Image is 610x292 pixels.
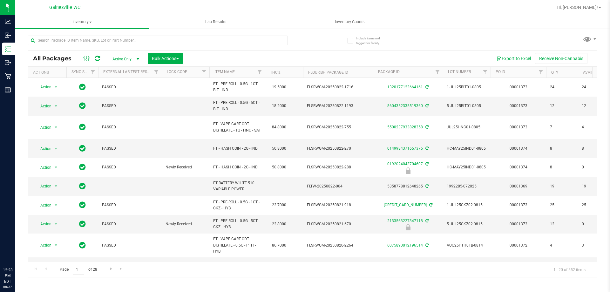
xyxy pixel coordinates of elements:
a: Filter [151,67,162,78]
span: Include items not tagged for facility [356,36,388,45]
span: 8 [550,146,574,152]
span: 22.7000 [269,200,289,210]
span: FT - VAPE CART CDT DISTILLATE - 0.5G - PTH - HYB [213,236,261,255]
span: FT - VAPE CART CDT DISTILLATE - 1G - HNC - SAT [213,121,261,133]
span: 24 [550,84,574,90]
a: Filter [432,67,443,78]
span: 4 [582,124,606,130]
span: Sync from Compliance System [424,162,429,166]
span: 19 [550,183,574,189]
span: Action [35,144,52,153]
a: Filter [199,67,209,78]
span: In Sync [79,123,86,132]
a: Filter [88,67,98,78]
span: Sync from Compliance System [428,203,432,207]
span: PASSED [102,103,158,109]
a: Item Name [214,70,235,74]
iframe: Resource center [6,241,25,260]
span: FT BATTERY WHITE 510 VARIABLE POWER [213,180,261,192]
span: PASSED [102,124,158,130]
span: Action [35,220,52,228]
span: In Sync [79,101,86,110]
button: Export to Excel [492,53,535,64]
input: 1 [73,265,84,275]
span: Lab Results [197,19,235,25]
a: 0192024043704607 [387,162,423,166]
span: 0 [582,221,606,227]
span: 12 [550,221,574,227]
span: FT - PRE-ROLL - 0.5G - 1CT - BLT - IND [213,81,261,93]
span: PASSED [102,84,158,90]
a: 8604352335519360 [387,104,423,108]
span: FLTW-20250822-004 [307,183,369,189]
span: 1-JUL25BLT01-0805 [447,84,487,90]
span: FT - PRE-ROLL - 0.5G - 5CT - CKZ - HYB [213,218,261,230]
span: Page of 28 [54,265,102,275]
span: Hi, [PERSON_NAME]! [557,5,598,10]
span: 1 - 20 of 552 items [548,265,591,274]
a: 00001373 [510,125,527,129]
span: 7 [550,124,574,130]
div: Newly Received [372,224,444,230]
span: Action [35,201,52,210]
span: 12 [550,103,574,109]
span: 1992285-072025 [447,183,487,189]
span: Inventory [15,19,149,25]
span: 19.5000 [269,83,289,92]
a: 1320177123664161 [387,85,423,89]
span: Action [35,182,52,191]
span: FLSRWGM-20250822-270 [307,146,369,152]
a: Lab Results [149,15,283,29]
span: Bulk Actions [152,56,179,61]
span: FLSRWGM-20250822-288 [307,164,369,170]
span: Sync from Compliance System [424,125,429,129]
p: 08/27 [3,284,12,289]
span: FT - PRE-ROLL - 0.5G - 5CT - BLT - IND [213,100,261,112]
span: Gainesville WC [49,5,80,10]
span: HC-MAY25IND01-0805 [447,146,487,152]
span: 25 [582,202,606,208]
a: [CREDIT_CARD_NUMBER] [384,203,427,207]
span: PASSED [102,242,158,248]
span: In Sync [79,220,86,228]
span: select [52,163,60,172]
span: Sync from Compliance System [424,104,429,108]
span: Sync from Compliance System [424,85,429,89]
a: Lock Code [167,70,187,74]
span: 4 [550,242,574,248]
span: select [52,102,60,111]
a: 2133563227347118 [387,219,423,223]
span: 5-JUL25CKZ02-0815 [447,221,487,227]
span: FLSRWGM-20250821-918 [307,202,369,208]
a: 00001369 [510,184,527,188]
span: 50.8000 [269,144,289,153]
div: Actions [33,70,64,75]
span: PASSED [102,202,158,208]
span: 25 [550,202,574,208]
span: FLSRWGM-20250822-1193 [307,103,369,109]
a: THC% [270,70,281,75]
a: Go to the last page [117,265,126,273]
a: Go to the next page [106,265,116,273]
a: 5500237933828358 [387,125,423,129]
span: Sync from Compliance System [424,243,429,248]
inline-svg: Retail [5,73,11,79]
span: In Sync [79,241,86,250]
span: FLSRWGM-20250821-670 [307,221,369,227]
span: select [52,83,60,92]
span: FLSRWGM-20250822-755 [307,124,369,130]
span: 50.8000 [269,163,289,172]
span: Action [35,83,52,92]
a: Sync Status [71,70,96,74]
span: Newly Received [166,164,206,170]
span: select [52,144,60,153]
span: FLSRWGM-20250820-2264 [307,242,369,248]
a: 00001374 [510,146,527,151]
span: PASSED [102,221,158,227]
span: In Sync [79,200,86,209]
a: Package ID [378,70,400,74]
span: Action [35,241,52,250]
a: 00001374 [510,165,527,169]
span: select [52,201,60,210]
span: Sync from Compliance System [424,146,429,151]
